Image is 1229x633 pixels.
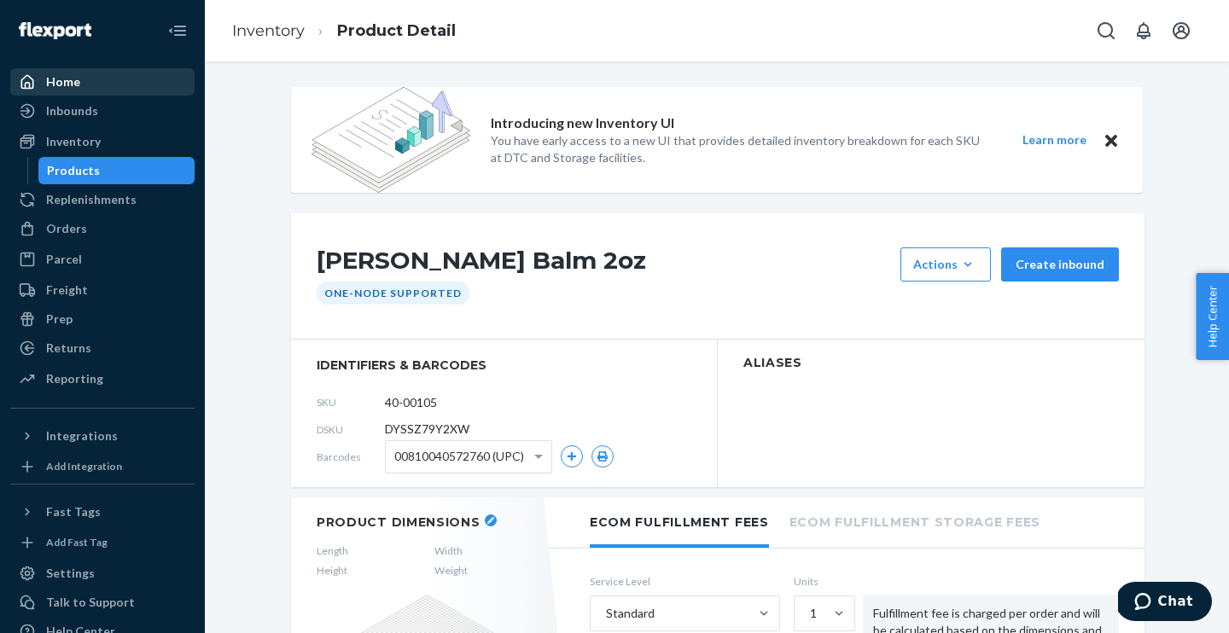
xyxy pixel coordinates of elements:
[590,497,769,548] li: Ecom Fulfillment Fees
[10,456,195,477] a: Add Integration
[46,594,135,611] div: Talk to Support
[46,340,91,357] div: Returns
[317,357,691,374] span: identifiers & barcodes
[46,102,98,119] div: Inbounds
[1011,130,1097,151] button: Learn more
[46,191,137,208] div: Replenishments
[317,450,385,464] span: Barcodes
[1001,247,1119,282] button: Create inbound
[1118,582,1212,624] iframe: Opens a widget where you can chat to one of our agents
[160,14,195,48] button: Close Navigation
[47,162,100,179] div: Products
[46,220,87,237] div: Orders
[10,215,195,242] a: Orders
[10,422,195,450] button: Integrations
[1089,14,1123,48] button: Open Search Box
[743,357,1119,369] h2: Aliases
[46,370,103,387] div: Reporting
[46,251,82,268] div: Parcel
[10,532,195,553] a: Add Fast Tag
[10,365,195,392] a: Reporting
[317,563,348,578] span: Height
[19,22,91,39] img: Flexport logo
[491,132,991,166] p: You have early access to a new UI that provides detailed inventory breakdown for each SKU at DTC ...
[394,442,524,471] span: 00810040572760 (UPC)
[232,21,305,40] a: Inventory
[810,605,817,622] div: 1
[46,459,122,473] div: Add Integration
[10,128,195,155] a: Inventory
[46,503,101,520] div: Fast Tags
[10,97,195,125] a: Inbounds
[913,256,978,273] div: Actions
[606,605,655,622] div: Standard
[1196,273,1229,360] button: Help Center
[604,605,606,622] input: Standard
[317,282,469,305] div: One-Node Supported
[10,186,195,213] a: Replenishments
[46,565,95,582] div: Settings
[1127,14,1161,48] button: Open notifications
[10,305,195,333] a: Prep
[317,514,481,530] h2: Product Dimensions
[46,427,118,444] div: Integrations
[218,6,469,56] ol: breadcrumbs
[434,563,468,578] span: Weight
[10,246,195,273] a: Parcel
[337,21,456,40] a: Product Detail
[10,334,195,362] a: Returns
[1100,130,1122,151] button: Close
[434,543,468,558] span: Width
[317,422,385,437] span: DSKU
[10,68,195,96] a: Home
[317,395,385,409] span: SKU
[491,113,674,133] p: Introducing new Inventory UI
[10,498,195,526] button: Fast Tags
[385,421,469,438] span: DYSSZ79Y2XW
[46,73,80,90] div: Home
[1164,14,1198,48] button: Open account menu
[900,247,991,282] button: Actions
[317,543,348,558] span: Length
[808,605,810,622] input: 1
[10,276,195,304] a: Freight
[794,574,849,589] label: Units
[46,535,108,549] div: Add Fast Tag
[317,247,892,282] h1: [PERSON_NAME] Balm 2oz
[46,311,73,328] div: Prep
[38,157,195,184] a: Products
[789,497,1040,544] li: Ecom Fulfillment Storage Fees
[46,282,88,299] div: Freight
[590,574,780,589] label: Service Level
[312,87,470,193] img: new-reports-banner-icon.82668bd98b6a51aee86340f2a7b77ae3.png
[46,133,101,150] div: Inventory
[10,589,195,616] button: Talk to Support
[10,560,195,587] a: Settings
